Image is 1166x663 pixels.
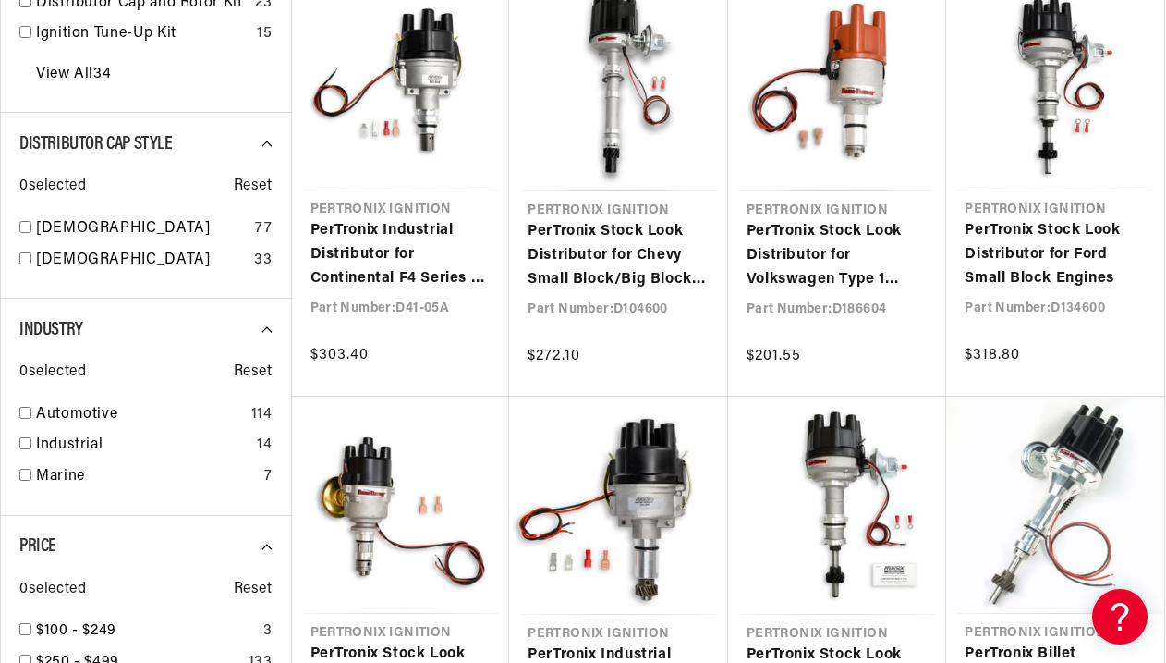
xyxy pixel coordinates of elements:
[264,465,273,489] div: 7
[234,175,273,199] span: Reset
[19,321,83,339] span: Industry
[19,361,86,385] span: 0 selected
[254,249,272,273] div: 33
[257,434,272,458] div: 14
[310,219,492,290] a: PerTronix Industrial Distributor for Continental F4 Series & Y4 Series 4 Cylinder Engines
[36,249,247,273] a: [DEMOGRAPHIC_DATA]
[965,219,1146,290] a: PerTronix Stock Look Distributor for Ford Small Block Engines
[257,22,272,46] div: 15
[19,578,86,602] span: 0 selected
[36,63,111,87] a: View All 34
[234,361,273,385] span: Reset
[263,620,273,644] div: 3
[36,22,249,46] a: Ignition Tune-Up Kit
[36,434,249,458] a: Industrial
[19,175,86,199] span: 0 selected
[528,220,710,291] a: PerTronix Stock Look Distributor for Chevy Small Block/Big Block Engines
[36,403,244,427] a: Automotive
[36,623,116,638] span: $100 - $249
[234,578,273,602] span: Reset
[255,217,272,241] div: 77
[36,465,257,489] a: Marine
[19,537,56,556] span: Price
[747,220,929,291] a: PerTronix Stock Look Distributor for Volkswagen Type 1 Engines
[19,135,173,153] span: Distributor Cap Style
[36,217,248,241] a: [DEMOGRAPHIC_DATA]
[251,403,273,427] div: 114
